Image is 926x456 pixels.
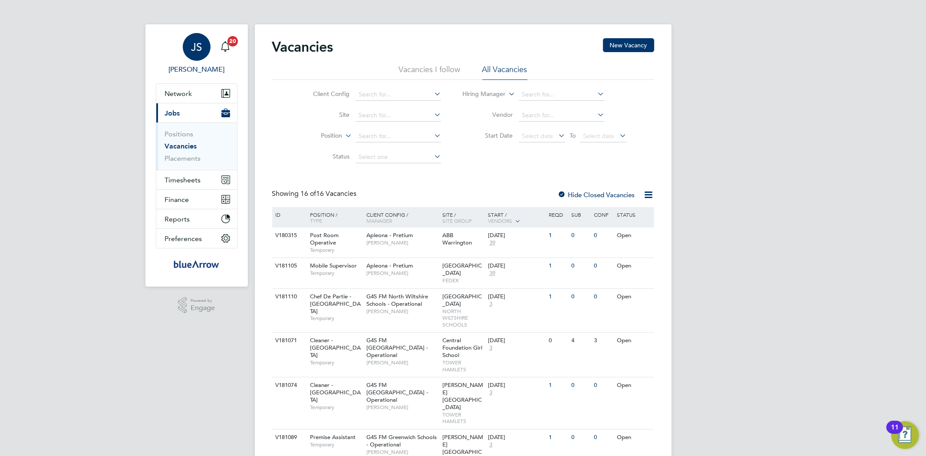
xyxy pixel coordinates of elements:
div: V180315 [274,228,304,244]
span: 3 [488,301,494,308]
span: Temporary [310,315,362,322]
span: G4S FM [GEOGRAPHIC_DATA] - Operational [366,337,428,359]
div: 0 [592,228,615,244]
div: ID [274,207,304,222]
div: Open [615,333,652,349]
span: Preferences [165,235,202,243]
div: Showing [272,189,359,198]
span: [PERSON_NAME] [366,308,438,315]
span: [PERSON_NAME] [366,270,438,277]
div: [DATE] [488,293,544,301]
div: 0 [592,430,615,446]
div: 0 [569,377,592,393]
span: [PERSON_NAME] [366,449,438,456]
span: Chef De Partie - [GEOGRAPHIC_DATA] [310,293,361,315]
div: Status [615,207,652,222]
div: Open [615,258,652,274]
div: 3 [592,333,615,349]
div: V181074 [274,377,304,393]
div: Open [615,289,652,305]
span: Manager [366,217,392,224]
span: Type [310,217,322,224]
span: G4S FM Greenwich Schools - Operational [366,433,437,448]
span: Vendors [488,217,512,224]
input: Search for... [519,89,604,101]
div: 0 [592,289,615,305]
span: Temporary [310,404,362,411]
button: Timesheets [156,170,237,189]
div: Start / [486,207,547,229]
span: 3 [488,389,494,397]
a: Vacancies [165,142,197,150]
button: Preferences [156,229,237,248]
div: 1 [547,377,569,393]
div: Jobs [156,122,237,170]
a: Placements [165,154,201,162]
span: Premise Assistant [310,433,356,441]
li: All Vacancies [482,64,527,80]
div: 0 [569,430,592,446]
span: NORTH WILTSHIRE SCHOOLS [442,308,484,328]
div: V181105 [274,258,304,274]
span: Reports [165,215,190,223]
div: 1 [547,289,569,305]
span: 20 [227,36,238,46]
span: G4S FM North Wiltshire Schools - Operational [366,293,428,307]
span: Cleaner - [GEOGRAPHIC_DATA] [310,381,361,403]
input: Select one [356,151,441,163]
div: 0 [569,289,592,305]
span: 16 of [301,189,316,198]
div: [DATE] [488,337,544,344]
button: Network [156,84,237,103]
span: Temporary [310,247,362,254]
div: [DATE] [488,262,544,270]
span: Post Room Operative [310,231,339,246]
a: 20 [217,33,234,61]
div: [DATE] [488,382,544,389]
label: Hide Closed Vacancies [558,191,635,199]
span: 39 [488,270,497,277]
input: Search for... [519,109,604,122]
span: Timesheets [165,176,201,184]
div: 1 [547,258,569,274]
button: Open Resource Center, 11 new notifications [891,421,919,449]
span: Select date [522,132,553,140]
div: Sub [569,207,592,222]
div: 0 [592,258,615,274]
div: Open [615,430,652,446]
a: JS[PERSON_NAME] [156,33,237,75]
label: Client Config [300,90,349,98]
div: 0 [569,258,592,274]
span: 39 [488,239,497,247]
div: V181089 [274,430,304,446]
div: 0 [547,333,569,349]
span: Temporary [310,359,362,366]
span: Powered by [191,297,215,304]
span: Central Foundation Girl School [442,337,482,359]
span: Apleona - Pretium [366,262,413,269]
button: Finance [156,190,237,209]
div: Client Config / [364,207,440,228]
button: Reports [156,209,237,228]
div: 4 [569,333,592,349]
label: Hiring Manager [455,90,505,99]
div: Open [615,377,652,393]
span: To [567,130,578,141]
h2: Vacancies [272,38,333,56]
span: Apleona - Pretium [366,231,413,239]
span: [PERSON_NAME] [366,239,438,246]
input: Search for... [356,89,441,101]
span: 3 [488,344,494,352]
span: [PERSON_NAME] [366,404,438,411]
a: Positions [165,130,194,138]
span: Mobile Supervisor [310,262,357,269]
span: JS [191,41,202,53]
span: G4S FM [GEOGRAPHIC_DATA] - Operational [366,381,428,403]
a: Go to home page [156,257,237,271]
div: 11 [891,427,899,439]
img: bluearrow-logo-retina.png [174,257,219,271]
div: Position / [303,207,364,228]
div: Reqd [547,207,569,222]
div: Conf [592,207,615,222]
span: [PERSON_NAME][GEOGRAPHIC_DATA] [442,381,483,411]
